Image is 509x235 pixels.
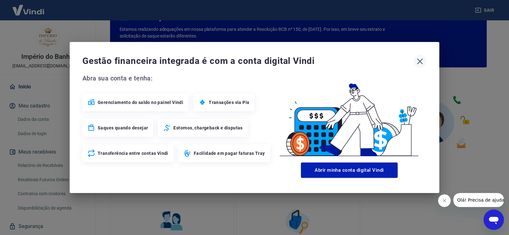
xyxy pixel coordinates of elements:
[82,73,272,83] span: Abra sua conta e tenha:
[98,125,148,131] span: Saques quando desejar
[438,194,451,207] iframe: Fechar mensagem
[98,150,168,156] span: Transferência entre contas Vindi
[484,210,504,230] iframe: Botão para abrir a janela de mensagens
[209,99,249,106] span: Transações via Pix
[272,73,427,160] img: Good Billing
[453,193,504,207] iframe: Mensagem da empresa
[4,4,53,10] span: Olá! Precisa de ajuda?
[82,55,413,67] span: Gestão financeira integrada é com a conta digital Vindi
[98,99,183,106] span: Gerenciamento do saldo no painel Vindi
[173,125,242,131] span: Estornos, chargeback e disputas
[301,162,398,178] button: Abrir minha conta digital Vindi
[194,150,265,156] span: Facilidade em pagar faturas Tray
